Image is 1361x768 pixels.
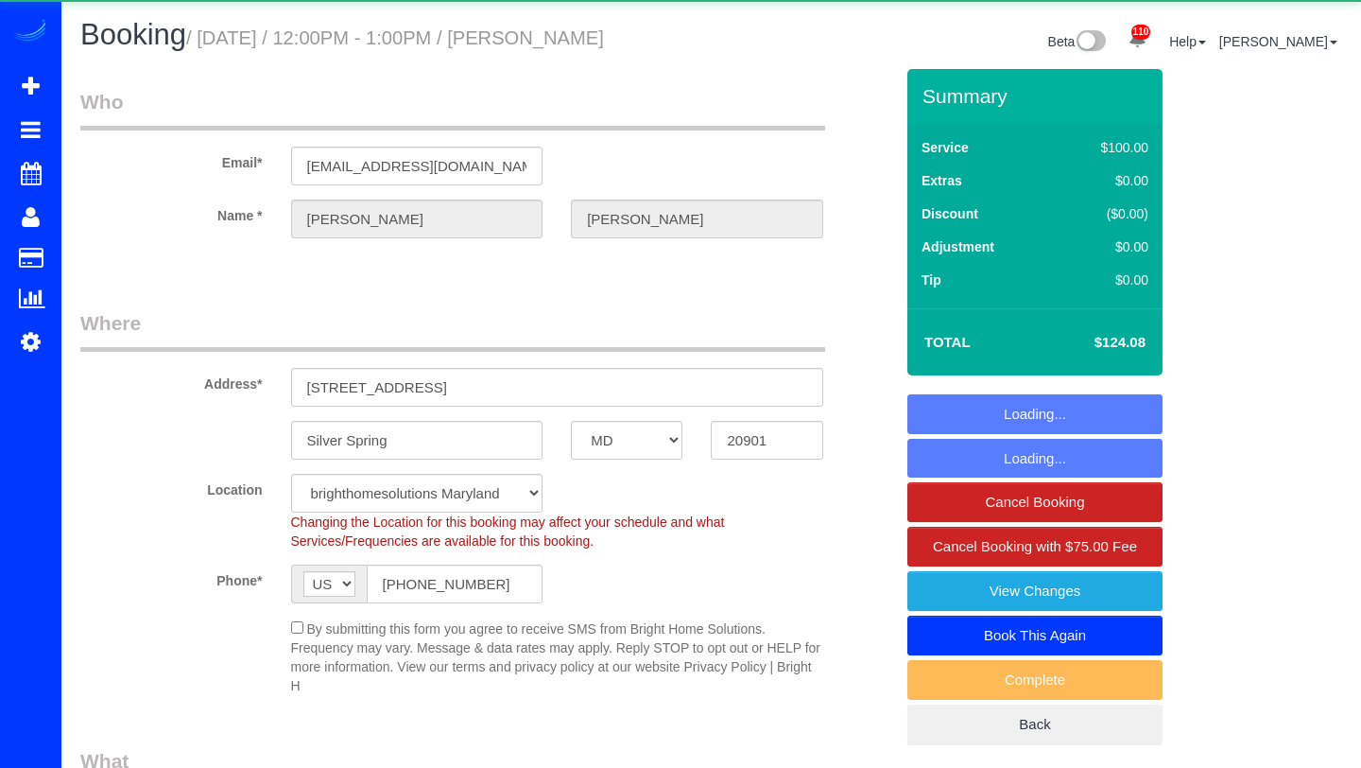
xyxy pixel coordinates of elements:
[1060,271,1148,289] div: $0.00
[1060,237,1148,256] div: $0.00
[1060,171,1148,190] div: $0.00
[367,565,543,603] input: Phone*
[907,527,1163,567] a: Cancel Booking with $75.00 Fee
[922,138,969,157] label: Service
[80,88,825,131] legend: Who
[80,309,825,352] legend: Where
[907,571,1163,611] a: View Changes
[186,27,604,48] small: / [DATE] / 12:00PM - 1:00PM / [PERSON_NAME]
[1060,204,1148,223] div: ($0.00)
[291,200,543,238] input: First Name*
[66,368,277,393] label: Address*
[1060,138,1148,157] div: $100.00
[922,85,1153,107] h3: Summary
[922,237,994,256] label: Adjustment
[1131,25,1151,40] span: 110
[1038,335,1146,351] h4: $124.08
[922,204,978,223] label: Discount
[291,621,821,693] span: By submitting this form you agree to receive SMS from Bright Home Solutions. Frequency may vary. ...
[66,565,277,590] label: Phone*
[924,334,971,350] strong: Total
[291,421,543,460] input: City*
[1169,34,1206,49] a: Help
[1119,19,1156,61] a: 110
[571,200,823,238] input: Last Name*
[291,515,725,549] span: Changing the Location for this booking may affect your schedule and what Services/Frequencies are...
[711,421,822,460] input: Zip Code*
[291,147,543,185] input: Email*
[922,271,941,289] label: Tip
[1075,30,1106,55] img: New interface
[1219,34,1337,49] a: [PERSON_NAME]
[933,538,1137,554] span: Cancel Booking with $75.00 Fee
[907,482,1163,522] a: Cancel Booking
[907,705,1163,744] a: Back
[66,147,277,172] label: Email*
[66,200,277,225] label: Name *
[907,616,1163,655] a: Book This Again
[80,18,186,51] span: Booking
[66,474,277,499] label: Location
[11,19,49,45] img: Automaid Logo
[1048,34,1107,49] a: Beta
[922,171,962,190] label: Extras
